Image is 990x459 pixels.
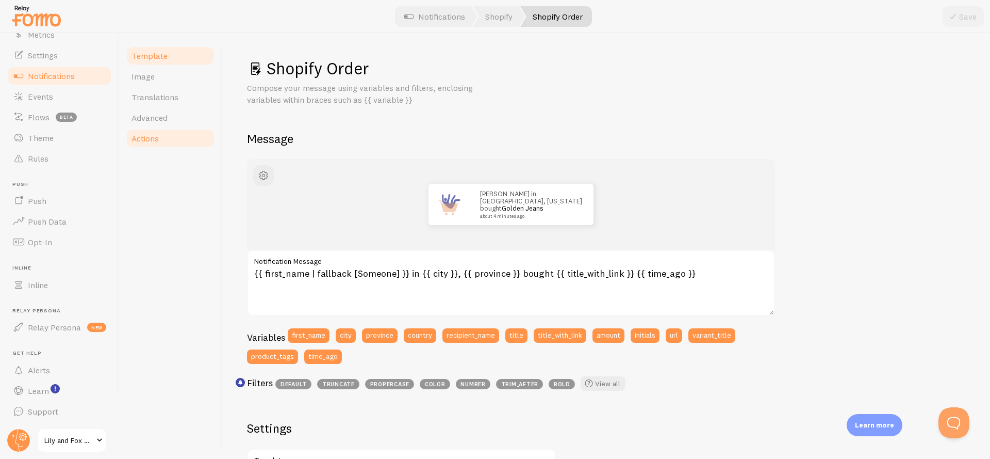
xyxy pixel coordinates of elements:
[6,86,112,107] a: Events
[131,133,159,144] span: Actions
[549,379,575,389] span: bold
[855,420,894,430] p: Learn more
[247,250,775,267] label: Notification Message
[6,381,112,401] a: Learn
[362,328,398,343] button: province
[432,187,466,221] img: Fomo
[420,379,450,389] span: color
[6,360,112,381] a: Alerts
[56,113,77,122] span: beta
[28,71,75,81] span: Notifications
[847,414,902,436] div: Learn more
[12,265,112,272] span: Inline
[688,328,735,343] button: variant_title
[666,328,682,343] button: url
[28,133,54,143] span: Theme
[304,350,342,364] button: time_ago
[442,328,499,343] button: recipient_name
[236,378,245,387] svg: <p>Use filters like | propercase to change CITY to City in your templates</p>
[6,24,112,45] a: Metrics
[6,317,112,338] a: Relay Persona new
[28,50,58,60] span: Settings
[534,328,586,343] button: title_with_link
[6,148,112,169] a: Rules
[247,377,273,389] h3: Filters
[125,128,216,149] a: Actions
[365,379,414,389] span: propercase
[131,92,178,102] span: Translations
[247,82,494,106] p: Compose your message using variables and filters, enclosing variables within braces such as {{ va...
[131,113,168,123] span: Advanced
[592,328,624,343] button: amount
[44,434,93,447] span: Lily and Fox USA & [GEOGRAPHIC_DATA]
[496,379,543,389] span: trim_after
[6,191,112,211] a: Push
[28,196,46,206] span: Push
[288,328,329,343] button: first_name
[28,406,58,417] span: Support
[28,112,49,122] span: Flows
[87,323,106,332] span: new
[28,322,81,333] span: Relay Persona
[28,365,50,375] span: Alerts
[125,107,216,128] a: Advanced
[131,51,168,61] span: Template
[502,204,543,212] a: Golden Jeans
[28,237,52,247] span: Opt-In
[6,232,112,252] a: Opt-In
[247,350,298,364] button: product_tags
[505,328,527,343] button: title
[247,420,556,436] h2: Settings
[6,275,112,295] a: Inline
[317,379,359,389] span: truncate
[28,29,55,40] span: Metrics
[125,66,216,87] a: Image
[131,71,155,82] span: Image
[938,407,969,438] iframe: Help Scout Beacon - Open
[404,328,436,343] button: country
[28,386,49,396] span: Learn
[6,211,112,232] a: Push Data
[125,87,216,107] a: Translations
[336,328,356,343] button: city
[12,350,112,357] span: Get Help
[480,214,580,219] small: about 4 minutes ago
[247,331,285,343] h3: Variables
[28,280,48,290] span: Inline
[275,379,311,389] span: default
[6,66,112,86] a: Notifications
[6,107,112,128] a: Flows beta
[125,45,216,66] a: Template
[12,181,112,188] span: Push
[12,308,112,314] span: Relay Persona
[631,328,659,343] button: initials
[6,45,112,66] a: Settings
[456,379,490,389] span: number
[28,216,67,227] span: Push Data
[247,58,965,79] h1: Shopify Order
[37,428,107,453] a: Lily and Fox USA & [GEOGRAPHIC_DATA]
[11,3,62,29] img: fomo-relay-logo-orange.svg
[6,128,112,148] a: Theme
[247,131,965,147] h2: Message
[28,91,53,102] span: Events
[581,376,625,391] a: View all
[51,384,60,393] svg: <p>Watch New Feature Tutorials!</p>
[28,153,48,164] span: Rules
[6,401,112,422] a: Support
[480,190,583,219] p: [PERSON_NAME] in [GEOGRAPHIC_DATA], [US_STATE] bought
